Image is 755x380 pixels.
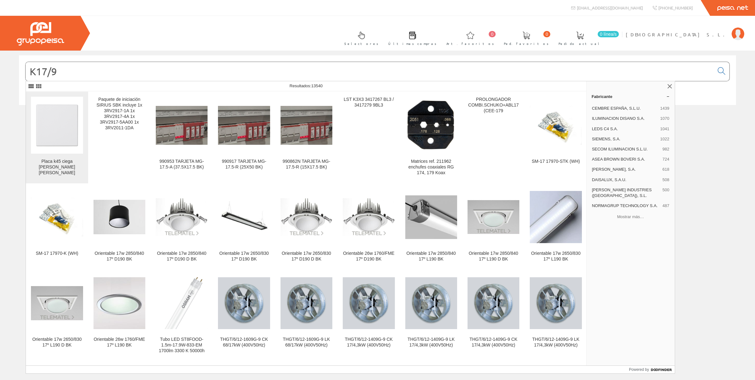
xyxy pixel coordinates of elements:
[343,251,395,262] div: Orientable 26w 1760/FME 17º D190 BK
[338,26,382,49] a: Selectores
[94,277,145,329] img: Orientable 26w 1760/FME 17º L190 BK
[31,100,83,151] img: Placa k45 ciega blanco nieve simon
[577,5,643,10] span: [EMAIL_ADDRESS][DOMAIN_NAME]
[592,146,660,152] span: SECOM ILUMINACION S.L.U.
[338,184,400,269] a: Orientable 26w 1760/FME 17º D190 BK Orientable 26w 1760/FME 17º D190 BK
[31,286,83,320] img: Orientable 17w 2650/830 17º L190 D BK
[31,337,83,348] div: Orientable 17w 2650/830 17º L190 D BK
[156,106,208,145] img: 990953 TARJETA MG-17.5-A (37.5X17.5 BK)
[281,251,332,262] div: Orientable 17w 2650/830 17º D190 D BK
[281,106,332,145] img: 990862N TARJETA MG-17.5-R (15X17.5 BK)
[400,92,462,183] a: Matrices ref. 211962 enchufes coaxiales RG 174, 179 Koax Matrices ref. 211962 enchufes coaxiales ...
[344,40,378,47] span: Selectores
[592,203,660,209] span: NORMAGRUP TECHNOLOGY S.A.
[662,177,669,183] span: 508
[94,251,145,262] div: Orientable 17w 2850/840 17º D190 BK
[525,92,587,183] a: SM-17 17970-STK (WH) SM-17 17970-STK (WH)
[468,277,519,329] img: THGT/6/12-1409G-9 CK 17/4,3kW (400V50Hz)
[525,270,587,361] a: THGT/6/12-1409G-9 LK 17/4,3kW (400V50Hz) THGT/6/12-1409G-9 LK 17/4,3kW (400V50Hz)
[662,187,669,199] span: 500
[88,184,150,269] a: Orientable 17w 2850/840 17º D190 BK Orientable 17w 2850/840 17º D190 BK
[343,198,395,236] img: Orientable 26w 1760/FME 17º D190 BK
[94,200,145,234] img: Orientable 17w 2850/840 17º D190 BK
[88,270,150,361] a: Orientable 26w 1760/FME 17º L190 BK Orientable 26w 1760/FME 17º L190 BK
[592,177,660,183] span: DAISALUX, S.A.U.
[592,126,658,132] span: LEDS C4 S.A.
[587,91,675,101] a: Fabricante
[311,83,323,88] span: 13540
[17,22,64,46] img: Grupo Peisa
[281,198,332,236] img: Orientable 17w 2650/830 17º D190 D BK
[151,270,213,361] a: Tubo LED ST8FOOD-1.5m-17.9W-833-EM 1700lm 3300 K 50000h Tubo LED ST8FOOD-1.5m-17.9W-833-EM 1700lm...
[530,251,582,262] div: Orientable 17w 2650/830 17º L190 BK
[530,337,582,348] div: THGT/6/12-1409G-9 LK 17/4,3kW (400V50Hz)
[405,99,457,151] img: Matrices ref. 211962 enchufes coaxiales RG 174, 179 Koax
[31,159,83,176] div: Placa k45 ciega [PERSON_NAME] [PERSON_NAME]
[629,366,675,373] a: Powered by
[489,31,496,37] span: 0
[338,270,400,361] a: THGT/6/12-1409G-9 CK 17/4,3kW (400V50Hz) THGT/6/12-1409G-9 CK 17/4,3kW (400V50Hz)
[660,106,669,111] span: 1439
[662,203,669,209] span: 487
[446,40,494,47] span: Art. favoritos
[530,159,582,164] div: SM-17 17970-STK (WH)
[343,337,395,348] div: THGT/6/12-1409G-9 CK 17/4,3kW (400V50Hz)
[662,156,669,162] span: 724
[151,184,213,269] a: Orientable 17w 2850/840 17º D190 D BK Orientable 17w 2850/840 17º D190 D BK
[218,159,270,170] div: 990917 TARJETA MG-17.5-R (25X50 BK)
[405,251,457,262] div: Orientable 17w 2850/840 17º L190 BK
[400,270,462,361] a: THGT/6/12-1409G-9 LK 17/4,3kW (400V50Hz) THGT/6/12-1409G-9 LK 17/4,3kW (400V50Hz)
[462,184,524,269] a: Orientable 17w 2850/840 17º L190 D BK Orientable 17w 2850/840 17º L190 D BK
[151,92,213,183] a: 990953 TARJETA MG-17.5-A (37.5X17.5 BK) 990953 TARJETA MG-17.5-A (37.5X17.5 BK)
[468,97,519,114] div: PROLONGADOR COMBI.SCHUKO+ABL17(CEE-179
[88,92,150,183] a: Paquete de iniciación SIRIUS SBK incluye 1x 3RV2917-1A 1x 3RV2917-4A 1x 3RV2917-5AA00 1x 3RV2011-1DA
[504,40,549,47] span: Ped. favoritos
[218,201,270,233] img: Orientable 17w 2650/830 17º D190 BK
[275,270,337,361] a: THGT/6/12-1609G-9 LK 68/17kW (400V50Hz) THGT/6/12-1609G-9 LK 68/17kW (400V50Hz)
[26,62,714,81] input: Buscar...
[468,251,519,262] div: Orientable 17w 2850/840 17º L190 D BK
[400,184,462,269] a: Orientable 17w 2850/840 17º L190 BK Orientable 17w 2850/840 17º L190 BK
[592,187,660,199] span: [PERSON_NAME] INDUSTRIES ([GEOGRAPHIC_DATA]), S.L.
[543,31,550,37] span: 0
[213,184,275,269] a: Orientable 17w 2650/830 17º D190 BK Orientable 17w 2650/830 17º D190 BK
[31,198,83,236] img: SM-17 17970-K (WH)
[388,40,437,47] span: Últimas compras
[26,92,88,183] a: Placa k45 ciega blanco nieve simon Placa k45 ciega [PERSON_NAME] [PERSON_NAME]
[94,97,145,131] div: Paquete de iniciación SIRIUS SBK incluye 1x 3RV2917-1A 1x 3RV2917-4A 1x 3RV2917-5AA00 1x 3RV2011-1DA
[626,31,728,38] span: [DEMOGRAPHIC_DATA] S.L.
[462,92,524,183] a: PROLONGADOR COMBI.SCHUKO+ABL17(CEE-179
[19,113,736,118] div: © Grupo Peisa
[26,184,88,269] a: SM-17 17970-K (WH) SM-17 17970-K (WH)
[218,277,270,329] img: THGT/6/12-1609G-9 CK 68/17kW (400V50Hz)
[343,97,395,108] div: LST K3X3 3417267 BL3 / 3417279 9BL3
[405,337,457,348] div: THGT/6/12-1409G-9 LK 17/4,3kW (400V50Hz)
[660,126,669,132] span: 1041
[660,136,669,142] span: 1022
[462,270,524,361] a: THGT/6/12-1409G-9 CK 17/4,3kW (400V50Hz) THGT/6/12-1409G-9 CK 17/4,3kW (400V50Hz)
[662,146,669,152] span: 982
[290,83,323,88] span: Resultados:
[626,26,744,32] a: [DEMOGRAPHIC_DATA] S.L.
[658,5,693,10] span: [PHONE_NUMBER]
[592,106,658,111] span: CEMBRE ESPAÑA, S.L.U.
[592,136,658,142] span: SIEMENS, S.A.
[405,277,457,329] img: THGT/6/12-1409G-9 LK 17/4,3kW (400V50Hz)
[213,270,275,361] a: THGT/6/12-1609G-9 CK 68/17kW (400V50Hz) THGT/6/12-1609G-9 CK 68/17kW (400V50Hz)
[94,337,145,348] div: Orientable 26w 1760/FME 17º L190 BK
[629,367,649,372] span: Powered by
[31,251,83,256] div: SM-17 17970-K (WH)
[156,159,208,170] div: 990953 TARJETA MG-17.5-A (37.5X17.5 BK)
[156,277,208,329] img: Tubo LED ST8FOOD-1.5m-17.9W-833-EM 1700lm 3300 K 50000h
[530,106,582,145] img: SM-17 17970-STK (WH)
[218,106,270,145] img: 990917 TARJETA MG-17.5-R (25X50 BK)
[275,92,337,183] a: 990862N TARJETA MG-17.5-R (15X17.5 BK) 990862N TARJETA MG-17.5-R (15X17.5 BK)
[530,191,582,243] img: Orientable 17w 2650/830 17º L190 BK
[26,270,88,361] a: Orientable 17w 2650/830 17º L190 D BK Orientable 17w 2650/830 17º L190 D BK
[382,26,440,49] a: Últimas compras
[218,337,270,348] div: THGT/6/12-1609G-9 CK 68/17kW (400V50Hz)
[338,92,400,183] a: LST K3X3 3417267 BL3 / 3417279 9BL3
[281,159,332,170] div: 990862N TARJETA MG-17.5-R (15X17.5 BK)
[598,31,619,37] span: 0 línea/s
[592,116,658,121] span: ILUMINACION DISANO S.A.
